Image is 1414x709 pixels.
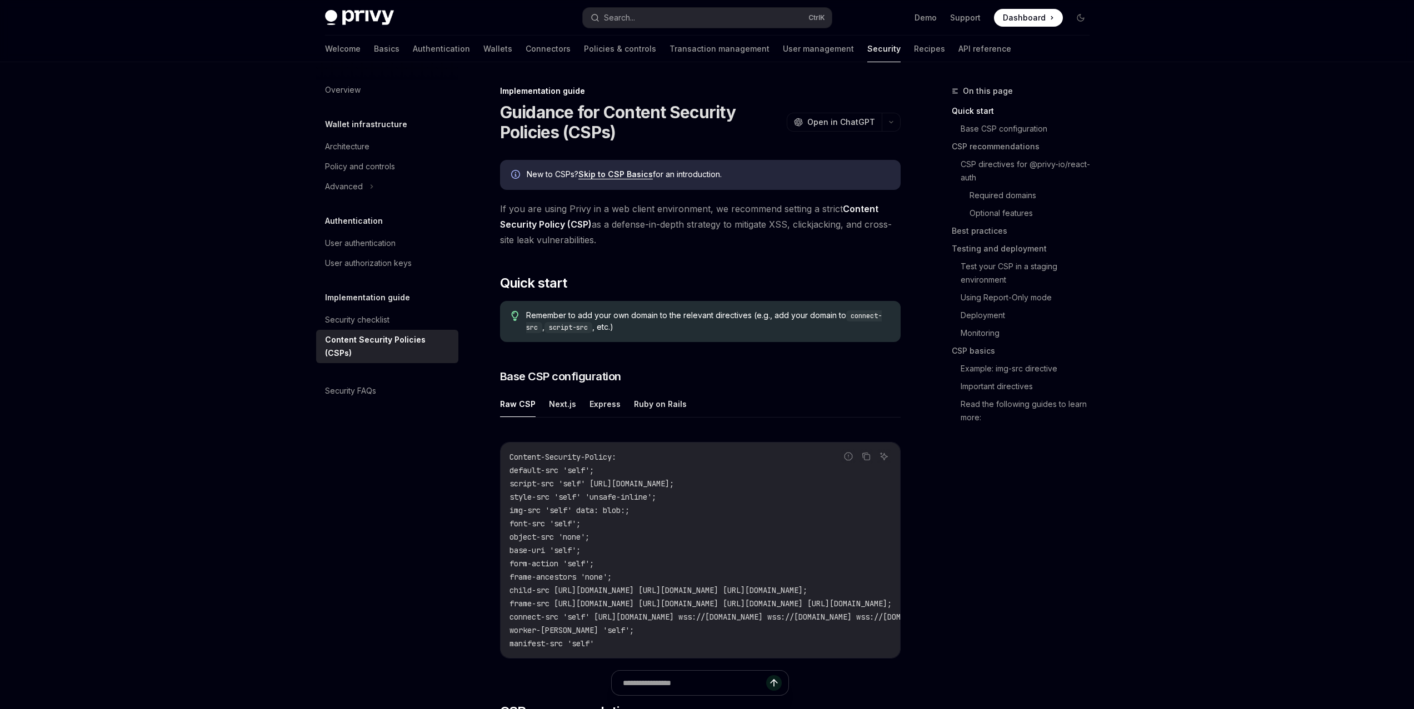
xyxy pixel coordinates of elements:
button: Send message [766,675,782,691]
a: Security [867,36,901,62]
svg: Info [511,170,522,181]
a: User authentication [316,233,458,253]
span: Base CSP configuration [500,369,621,384]
a: Security checklist [316,310,458,330]
button: Ruby on Rails [634,391,687,417]
span: default-src 'self'; [509,465,594,475]
span: Content-Security-Policy: [509,452,616,462]
div: Search... [604,11,635,24]
span: Quick start [500,274,567,292]
a: Quick start [952,102,1098,120]
a: User authorization keys [316,253,458,273]
a: Content Security Policies (CSPs) [316,330,458,363]
a: Important directives [961,378,1098,395]
span: frame-src [URL][DOMAIN_NAME] [URL][DOMAIN_NAME] [URL][DOMAIN_NAME] [URL][DOMAIN_NAME]; [509,599,892,609]
span: Dashboard [1003,12,1046,23]
a: Policy and controls [316,157,458,177]
span: frame-ancestors 'none'; [509,572,612,582]
button: Next.js [549,391,576,417]
code: connect-src [526,310,882,333]
div: Overview [325,83,361,97]
a: Optional features [970,204,1098,222]
div: Implementation guide [500,86,901,97]
a: Architecture [316,137,458,157]
button: Raw CSP [500,391,536,417]
button: Copy the contents from the code block [859,449,873,464]
div: Architecture [325,140,369,153]
span: connect-src 'self' [URL][DOMAIN_NAME] wss://[DOMAIN_NAME] wss://[DOMAIN_NAME] wss://[DOMAIN_NAME]... [509,612,1136,622]
a: Testing and deployment [952,240,1098,258]
a: Wallets [483,36,512,62]
a: CSP basics [952,342,1098,360]
button: Open in ChatGPT [787,113,882,132]
div: Content Security Policies (CSPs) [325,333,452,360]
span: If you are using Privy in a web client environment, we recommend setting a strict as a defense-in... [500,201,901,248]
a: API reference [958,36,1011,62]
a: Dashboard [994,9,1063,27]
button: Ask AI [877,449,891,464]
a: Monitoring [961,324,1098,342]
h5: Wallet infrastructure [325,118,407,131]
a: Example: img-src directive [961,360,1098,378]
span: font-src 'self'; [509,519,581,529]
a: Welcome [325,36,361,62]
a: Best practices [952,222,1098,240]
a: Basics [374,36,399,62]
span: Remember to add your own domain to the relevant directives (e.g., add your domain to , , etc.) [526,310,889,333]
div: Security checklist [325,313,389,326]
a: Deployment [961,306,1098,324]
span: script-src 'self' [URL][DOMAIN_NAME]; [509,479,674,489]
span: worker-[PERSON_NAME] 'self'; [509,625,634,635]
span: img-src 'self' data: blob:; [509,505,629,515]
span: Ctrl K [808,13,825,22]
span: form-action 'self'; [509,559,594,569]
button: Search...CtrlK [583,8,832,28]
span: manifest-src 'self' [509,638,594,648]
button: Toggle dark mode [1072,9,1090,27]
a: Required domains [970,187,1098,204]
a: Using Report-Only mode [961,289,1098,306]
button: Express [589,391,621,417]
h5: Authentication [325,214,383,228]
div: Security FAQs [325,384,376,398]
a: Test your CSP in a staging environment [961,258,1098,289]
a: Authentication [413,36,470,62]
h1: Guidance for Content Security Policies (CSPs) [500,102,782,142]
button: Report incorrect code [841,449,856,464]
svg: Tip [511,311,519,321]
span: child-src [URL][DOMAIN_NAME] [URL][DOMAIN_NAME] [URL][DOMAIN_NAME]; [509,585,807,595]
a: Transaction management [669,36,770,62]
a: CSP recommendations [952,138,1098,155]
span: object-src 'none'; [509,532,589,542]
span: style-src 'self' 'unsafe-inline'; [509,492,656,502]
a: Support [950,12,981,23]
a: Connectors [526,36,571,62]
a: Overview [316,80,458,100]
a: Policies & controls [584,36,656,62]
div: Policy and controls [325,160,395,173]
a: Base CSP configuration [961,120,1098,138]
span: On this page [963,84,1013,98]
span: Open in ChatGPT [807,117,875,128]
span: base-uri 'self'; [509,545,581,555]
a: CSP directives for @privy-io/react-auth [961,155,1098,187]
a: User management [783,36,854,62]
a: Demo [915,12,937,23]
a: Read the following guides to learn more: [961,395,1098,426]
a: Security FAQs [316,381,458,401]
a: Recipes [914,36,945,62]
div: User authentication [325,237,396,250]
img: dark logo [325,10,394,26]
code: script-src [544,322,592,333]
div: New to CSPs? for an introduction. [527,169,890,181]
div: User authorization keys [325,257,412,270]
a: Skip to CSP Basics [578,169,653,179]
h5: Implementation guide [325,291,410,304]
div: Advanced [325,180,363,193]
